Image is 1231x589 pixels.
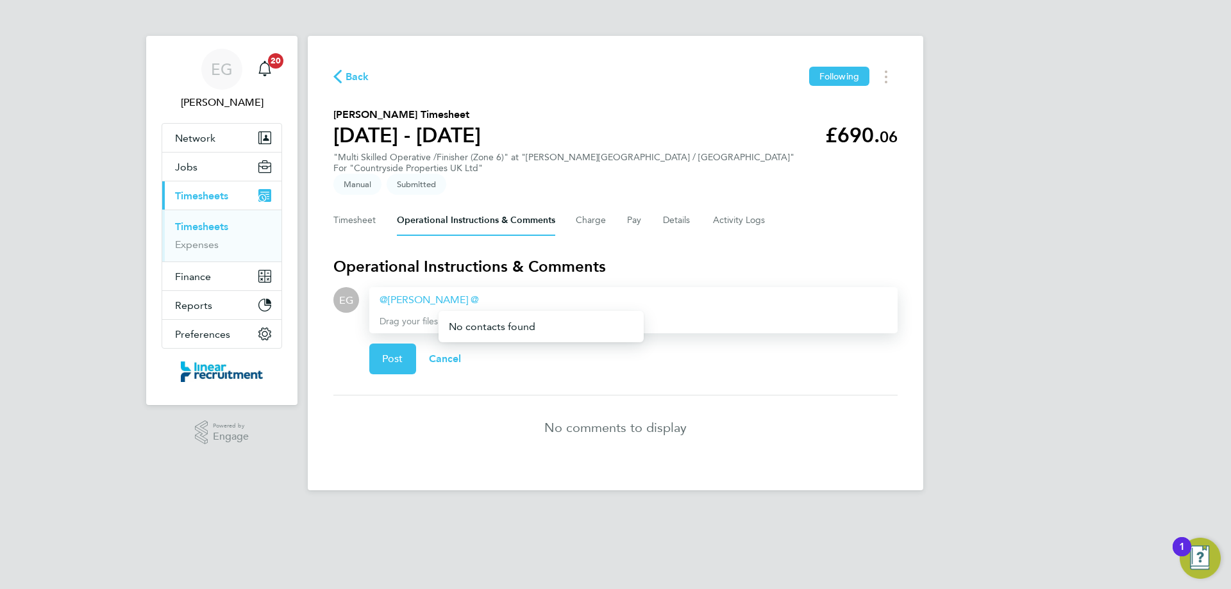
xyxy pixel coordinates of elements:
button: Pay [627,205,642,236]
li: No contacts found [449,311,644,342]
button: Timesheets Menu [875,67,898,87]
button: Preferences [162,320,281,348]
button: Post [369,344,416,374]
button: Open Resource Center, 1 new notification [1180,538,1221,579]
span: Back [346,69,369,85]
app-decimal: £690. [825,123,898,147]
span: Reports [175,299,212,311]
h1: [DATE] - [DATE] [333,122,481,148]
img: linearrecruitment-logo-retina.png [181,361,263,382]
span: EG [211,61,233,78]
a: Go to home page [162,361,282,382]
nav: Main navigation [146,36,297,405]
span: Network [175,132,215,144]
span: This timesheet is Submitted. [387,174,446,195]
a: Timesheets [175,220,228,233]
span: Eshanthi Goonetilleke [162,95,282,110]
span: 06 [880,128,898,146]
h2: [PERSON_NAME] Timesheet [333,107,481,122]
span: Preferences [175,328,230,340]
div: Timesheets [162,210,281,261]
button: Finance [162,262,281,290]
button: Cancel [416,344,474,374]
span: This timesheet was manually created. [333,174,381,195]
span: EG [339,293,353,307]
div: ​ [380,292,887,308]
button: Reports [162,291,281,319]
button: Network [162,124,281,152]
div: 1 [1179,547,1185,563]
span: Drag your files or click to attach them [380,316,547,327]
div: "Multi Skilled Operative /Finisher (Zone 6)" at "[PERSON_NAME][GEOGRAPHIC_DATA] / [GEOGRAPHIC_DATA]" [333,152,794,174]
span: Finance [175,270,211,283]
button: Timesheet [333,205,376,236]
button: Activity Logs [713,205,767,236]
span: Timesheets [175,190,228,202]
button: Back [333,69,369,85]
span: Powered by [213,420,249,431]
a: Powered byEngage [195,420,249,445]
h3: Operational Instructions & Comments [333,256,898,277]
span: Post [382,353,403,365]
button: Details [663,205,692,236]
button: Operational Instructions & Comments [397,205,555,236]
a: EG[PERSON_NAME] [162,49,282,110]
p: No comments to display [544,419,687,436]
span: Engage [213,431,249,442]
button: Following [809,67,869,86]
button: Jobs [162,153,281,181]
div: Eshanthi Goonetilleke [333,287,359,313]
div: For "Countryside Properties UK Ltd" [333,163,794,174]
button: Charge [576,205,607,236]
a: 20 [252,49,278,90]
span: Jobs [175,161,197,173]
a: Expenses [175,238,219,251]
a: [PERSON_NAME] [380,294,468,306]
span: 20 [268,53,283,69]
button: Timesheets [162,181,281,210]
span: Following [819,71,859,82]
span: Cancel [429,353,462,365]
